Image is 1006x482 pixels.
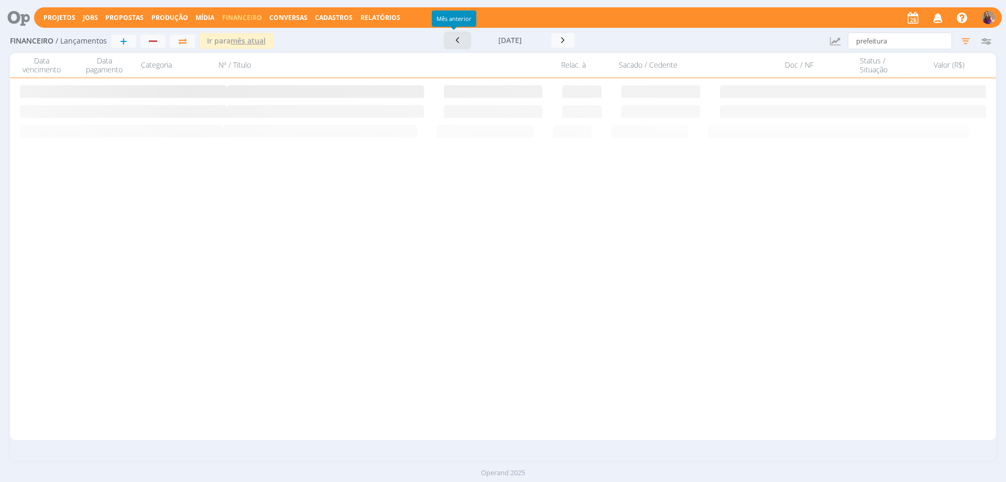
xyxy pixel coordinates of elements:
[981,8,996,27] button: A
[136,56,214,74] div: Categoria
[105,13,144,22] a: Propostas
[10,56,73,74] div: Data vencimento
[222,13,262,22] span: Financeiro
[73,56,136,74] div: Data pagamento
[195,13,214,22] a: Mídia
[151,13,188,22] a: Produção
[80,14,101,22] button: Jobs
[10,37,53,46] span: Financeiro
[218,61,251,70] span: Nº / Título
[855,56,907,74] div: Status / Situação
[231,36,266,46] u: mês atual
[907,56,970,74] div: Valor (R$)
[219,14,265,22] button: Financeiro
[56,37,107,46] span: / Lançamentos
[556,56,614,74] div: Relac. à
[40,14,79,22] button: Projetos
[120,35,127,47] span: +
[83,13,98,22] a: Jobs
[360,13,400,22] a: Relatórios
[498,35,522,45] span: [DATE]
[192,14,217,22] button: Mídia
[614,56,745,74] div: Sacado / Cedente
[357,14,403,22] button: Relatórios
[269,13,308,22] a: Conversas
[199,33,274,49] button: Ir paramês atual
[745,56,855,74] div: Doc / NF
[469,33,551,48] button: [DATE]
[315,13,353,22] span: Cadastros
[432,10,476,27] div: Mês anterior
[111,35,136,48] button: +
[148,14,191,22] button: Produção
[312,14,356,22] button: Cadastros
[848,33,952,49] input: Busca
[266,14,311,22] button: Conversas
[102,14,147,22] button: Propostas
[982,11,995,24] img: A
[43,13,75,22] a: Projetos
